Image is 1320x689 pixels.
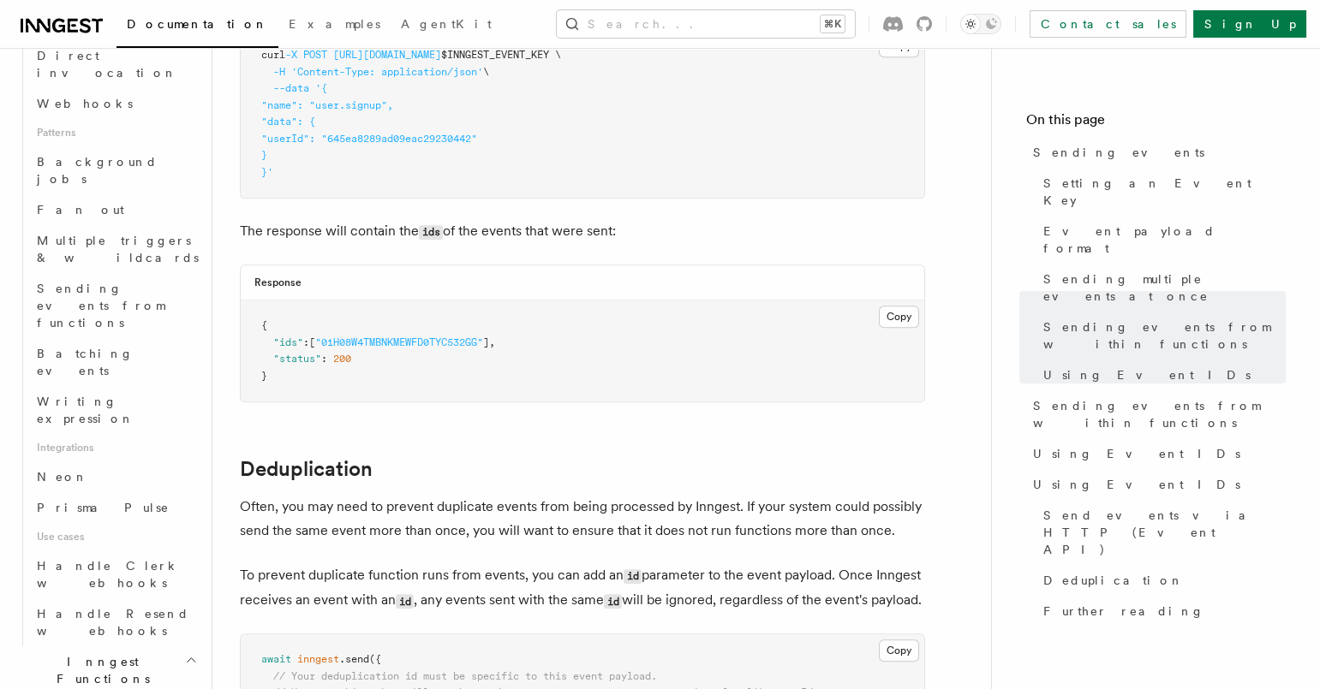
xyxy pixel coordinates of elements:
span: POST [303,49,327,61]
a: Sending events from within functions [1036,312,1286,359]
a: Using Event IDs [1036,359,1286,390]
a: Webhooks [30,88,201,119]
span: Handle Resend webhooks [37,607,189,638]
a: Setting an Event Key [1036,168,1286,216]
span: --data [273,82,309,94]
span: : [321,353,327,365]
span: Sending events from functions [37,282,164,330]
span: Setting an Event Key [1043,175,1286,209]
span: Further reading [1043,603,1204,620]
span: 200 [333,353,351,365]
span: Neon [37,470,88,484]
a: Fan out [30,194,201,225]
span: inngest [297,653,339,665]
span: [URL][DOMAIN_NAME] [333,49,441,61]
span: await [261,653,291,665]
span: Multiple triggers & wildcards [37,234,199,264]
a: Multiple triggers & wildcards [30,225,201,273]
a: Sending events [1026,137,1286,168]
span: ] [483,336,489,348]
a: AgentKit [391,5,502,46]
a: Handle Clerk webhooks [30,550,201,598]
a: Writing expression [30,386,201,434]
a: Sending multiple events at once [1036,264,1286,312]
span: '{ [315,82,327,94]
a: Sending events from functions [30,273,201,338]
span: Prisma Pulse [37,501,170,514]
span: "ids" [273,336,303,348]
span: \ [483,66,489,78]
span: Sending events from within functions [1033,397,1286,431]
span: // Your deduplication id must be specific to this event payload. [273,670,657,682]
span: }' [261,166,273,178]
h4: On this page [1026,110,1286,137]
span: } [261,370,267,382]
span: Handle Clerk webhooks [37,559,180,590]
span: "data": { [261,116,315,128]
a: Contact sales [1030,10,1186,38]
a: Using Event IDs [1026,438,1286,469]
span: Webhooks [37,97,133,110]
span: Sending multiple events at once [1043,270,1286,305]
h3: Response [254,276,302,289]
span: Using Event IDs [1033,445,1240,462]
code: id [604,594,622,609]
span: "name": "user.signup", [261,99,393,111]
a: Examples [278,5,391,46]
span: } [261,149,267,161]
span: Documentation [127,17,268,31]
span: { [261,319,267,331]
a: Prisma Pulse [30,492,201,523]
a: Background jobs [30,146,201,194]
button: Search...⌘K [557,10,855,38]
a: Sign Up [1193,10,1306,38]
a: Handle Resend webhooks [30,598,201,646]
span: 'Content-Type: application/json' [291,66,483,78]
span: Use cases [30,523,201,550]
span: Using Event IDs [1033,476,1240,493]
span: Patterns [30,119,201,146]
p: Often, you may need to prevent duplicate events from being processed by Inngest. If your system c... [240,495,925,543]
span: Batching events [37,347,134,377]
span: AgentKit [401,17,492,31]
code: id [624,569,642,584]
span: Direct invocation [37,49,177,80]
span: Fan out [37,203,124,217]
button: Toggle dark mode [960,14,1001,34]
a: Batching events [30,338,201,386]
span: "status" [273,353,321,365]
span: Examples [289,17,380,31]
a: Documentation [116,5,278,48]
span: Sending events [1033,144,1204,161]
a: Send events via HTTP (Event API) [1036,500,1286,565]
span: Sending events from within functions [1043,318,1286,353]
span: Event payload format [1043,223,1286,257]
span: "01H08W4TMBNKMEWFD0TYC532GG" [315,336,483,348]
span: [ [309,336,315,348]
span: Send events via HTTP (Event API) [1043,507,1286,558]
a: Deduplication [240,457,373,481]
span: .send [339,653,369,665]
code: id [396,594,414,609]
code: ids [419,225,443,240]
span: Background jobs [37,155,158,186]
a: Further reading [1036,596,1286,627]
p: To prevent duplicate function runs from events, you can add an parameter to the event payload. On... [240,563,925,613]
a: Using Event IDs [1026,469,1286,500]
a: Neon [30,461,201,492]
span: Inngest Functions [14,653,185,687]
span: curl [261,49,285,61]
span: Deduplication [1043,572,1184,589]
kbd: ⌘K [821,15,845,33]
a: Event payload format [1036,216,1286,264]
p: The response will contain the of the events that were sent: [240,219,925,244]
span: "userId": "645ea8289ad09eac29230442" [261,133,477,145]
span: -X [285,49,297,61]
a: Direct invocation [30,40,201,88]
span: , [489,336,495,348]
span: -H [273,66,285,78]
span: : [303,336,309,348]
span: Using Event IDs [1043,366,1251,383]
button: Copy [879,639,919,662]
span: Writing expression [37,395,134,425]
